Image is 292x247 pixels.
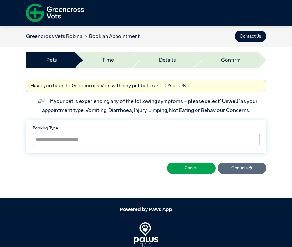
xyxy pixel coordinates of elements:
nav: breadcrumb [26,33,140,40]
input: No [179,84,183,87]
label: Have you been to Greencross Vets with any pet before? [30,82,159,90]
img: vet [35,96,47,107]
span: “Unwell” [220,99,240,104]
button: Contact Us [235,31,266,42]
a: Greencross Vets Robina [26,34,83,39]
a: Pets [46,56,57,64]
li: Book an Appointment [83,33,140,40]
label: Yes [165,82,177,90]
input: Yes [165,84,169,87]
label: Booking Type [33,125,260,131]
label: No [179,82,190,90]
button: Cancel [167,163,216,174]
label: If your pet is experiencing any of the following symptoms – please select as your appointment typ... [42,99,258,113]
img: f-logo [26,2,84,24]
h5: Powered by Paws App [26,207,266,213]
